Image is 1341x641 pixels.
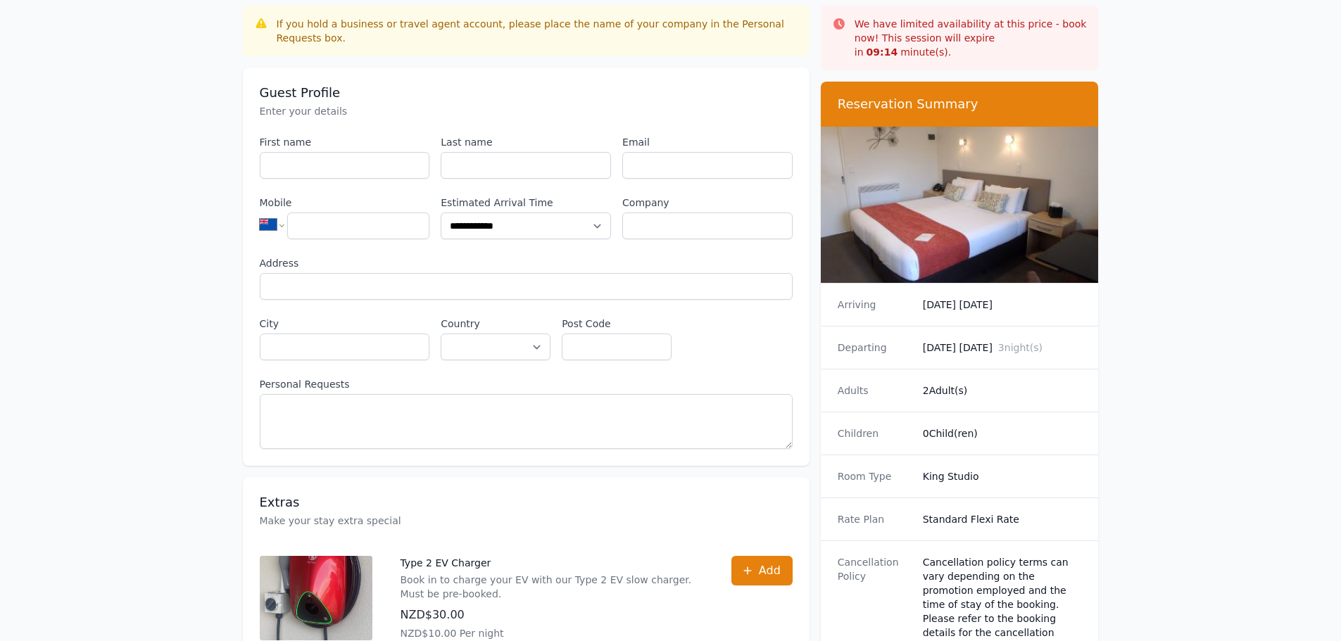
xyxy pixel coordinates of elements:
[562,317,672,331] label: Post Code
[923,512,1082,526] dd: Standard Flexi Rate
[759,562,781,579] span: Add
[260,494,793,511] h3: Extras
[821,127,1099,283] img: King Studio
[731,556,793,585] button: Add
[260,196,430,210] label: Mobile
[277,17,798,45] div: If you hold a business or travel agent account, please place the name of your company in the Pers...
[867,46,898,58] strong: 09 : 14
[260,84,793,101] h3: Guest Profile
[622,135,793,149] label: Email
[838,426,912,440] dt: Children
[401,626,703,640] p: NZD$10.00 Per night
[838,512,912,526] dt: Rate Plan
[441,317,550,331] label: Country
[260,514,793,528] p: Make your stay extra special
[838,298,912,312] dt: Arriving
[838,469,912,483] dt: Room Type
[441,135,611,149] label: Last name
[923,383,1082,398] dd: 2 Adult(s)
[923,426,1082,440] dd: 0 Child(ren)
[838,383,912,398] dt: Adults
[838,96,1082,113] h3: Reservation Summary
[441,196,611,210] label: Estimated Arrival Time
[260,317,430,331] label: City
[923,341,1082,355] dd: [DATE] [DATE]
[855,17,1088,59] p: We have limited availability at this price - book now! This session will expire in minute(s).
[401,573,703,601] p: Book in to charge your EV with our Type 2 EV slow charger. Must be pre-booked.
[923,298,1082,312] dd: [DATE] [DATE]
[260,377,793,391] label: Personal Requests
[260,104,793,118] p: Enter your details
[838,341,912,355] dt: Departing
[622,196,793,210] label: Company
[401,556,703,570] p: Type 2 EV Charger
[260,556,372,640] img: Type 2 EV Charger
[923,469,1082,483] dd: King Studio
[401,607,703,623] p: NZD$30.00
[260,256,793,270] label: Address
[260,135,430,149] label: First name
[998,342,1043,353] span: 3 night(s)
